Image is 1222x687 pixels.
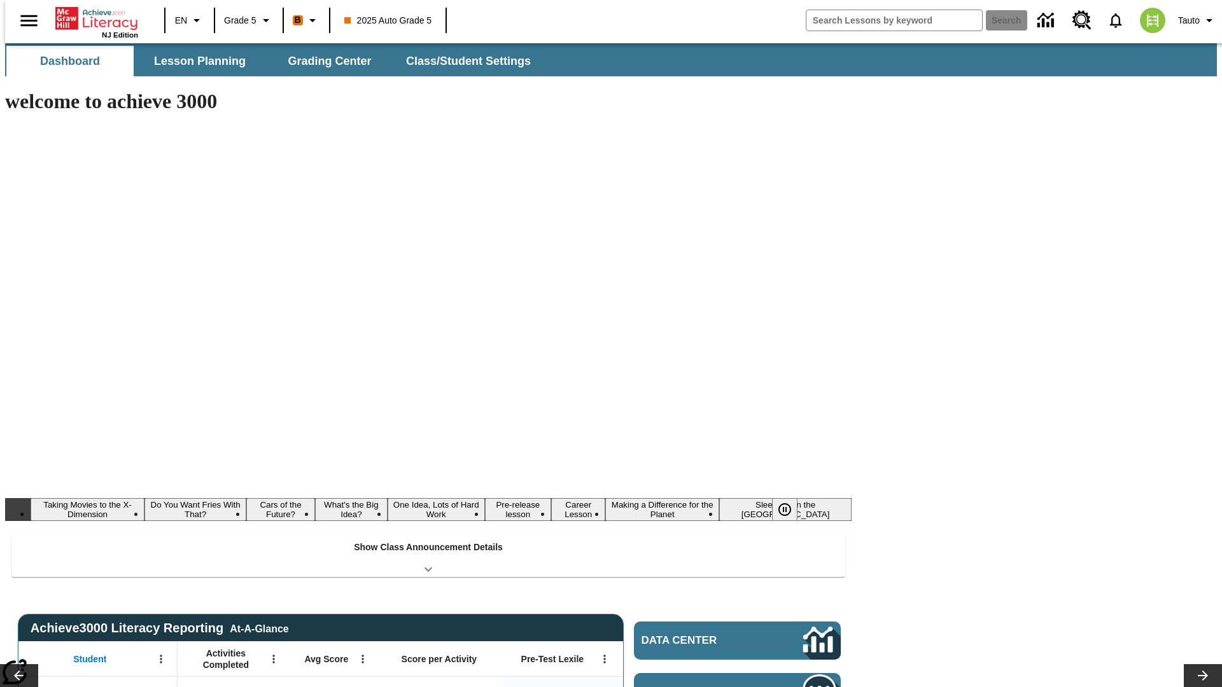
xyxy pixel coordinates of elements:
span: Avg Score [304,653,348,665]
button: Open Menu [264,649,283,669]
button: Open Menu [595,649,614,669]
button: Lesson carousel, Next [1184,664,1222,687]
span: Grading Center [288,54,371,69]
button: Select a new avatar [1132,4,1173,37]
button: Open Menu [353,649,372,669]
span: Activities Completed [184,648,268,670]
img: avatar image [1140,8,1165,33]
button: Slide 8 Making a Difference for the Planet [605,498,719,521]
button: Grading Center [266,46,393,76]
button: Class/Student Settings [396,46,541,76]
button: Slide 7 Career Lesson [551,498,605,521]
a: Resource Center, Will open in new tab [1065,3,1099,38]
button: Slide 1 Taking Movies to the X-Dimension [31,498,144,521]
button: Profile/Settings [1173,9,1222,32]
button: Pause [772,498,797,521]
span: B [295,12,301,28]
div: SubNavbar [5,46,542,76]
a: Data Center [1030,3,1065,38]
span: Dashboard [40,54,100,69]
span: Pre-Test Lexile [521,653,584,665]
input: search field [806,10,982,31]
p: Show Class Announcement Details [354,541,503,554]
span: Data Center [642,634,761,647]
a: Notifications [1099,4,1132,37]
span: Grade 5 [224,14,256,27]
span: Tauto [1178,14,1200,27]
button: Language: EN, Select a language [169,9,210,32]
button: Open Menu [151,649,171,669]
span: Score per Activity [402,653,477,665]
span: Class/Student Settings [406,54,531,69]
span: Achieve3000 Literacy Reporting [31,621,289,635]
button: Slide 9 Sleepless in the Animal Kingdom [719,498,852,521]
button: Slide 6 Pre-release lesson [485,498,552,521]
span: NJ Edition [102,31,138,39]
div: SubNavbar [5,43,1217,76]
div: Show Class Announcement Details [11,533,845,577]
button: Open side menu [10,2,48,39]
button: Slide 3 Cars of the Future? [246,498,315,521]
button: Dashboard [6,46,134,76]
button: Slide 4 What's the Big Idea? [315,498,388,521]
button: Lesson Planning [136,46,263,76]
button: Boost Class color is orange. Change class color [288,9,325,32]
button: Slide 5 One Idea, Lots of Hard Work [388,498,485,521]
div: At-A-Glance [230,621,288,635]
div: Home [55,4,138,39]
button: Slide 2 Do You Want Fries With That? [144,498,246,521]
span: Lesson Planning [154,54,246,69]
a: Data Center [634,621,841,660]
h1: welcome to achieve 3000 [5,90,852,113]
span: 2025 Auto Grade 5 [344,14,432,27]
span: Student [73,653,106,665]
div: Pause [772,498,810,521]
span: EN [175,14,187,27]
button: Grade: Grade 5, Select a grade [219,9,279,32]
a: Home [55,6,138,31]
